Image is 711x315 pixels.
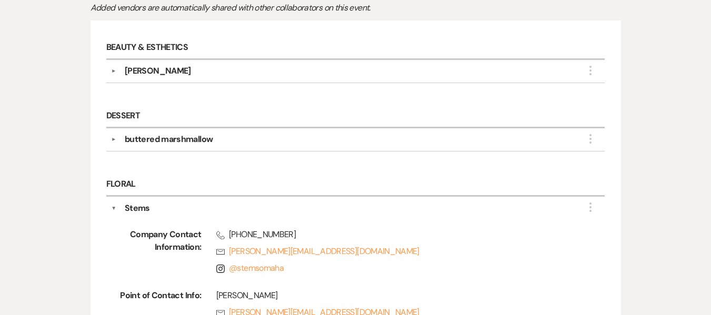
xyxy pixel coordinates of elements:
[125,65,191,77] div: [PERSON_NAME]
[229,262,284,273] a: @stemsomaha
[216,228,575,241] span: [PHONE_NUMBER]
[117,228,201,279] span: Company Contact Information:
[106,174,605,197] h6: Floral
[107,68,120,74] button: ▼
[106,105,605,128] h6: Dessert
[216,289,575,302] div: [PERSON_NAME]
[216,245,575,258] a: [PERSON_NAME][EMAIL_ADDRESS][DOMAIN_NAME]
[125,202,150,215] div: Stems
[106,36,605,59] h6: Beauty & Esthetics
[125,133,213,146] div: buttered marshmallow
[107,137,120,142] button: ▼
[91,1,459,15] p: Added vendors are automatically shared with other collaborators on this event.
[111,202,116,215] button: ▼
